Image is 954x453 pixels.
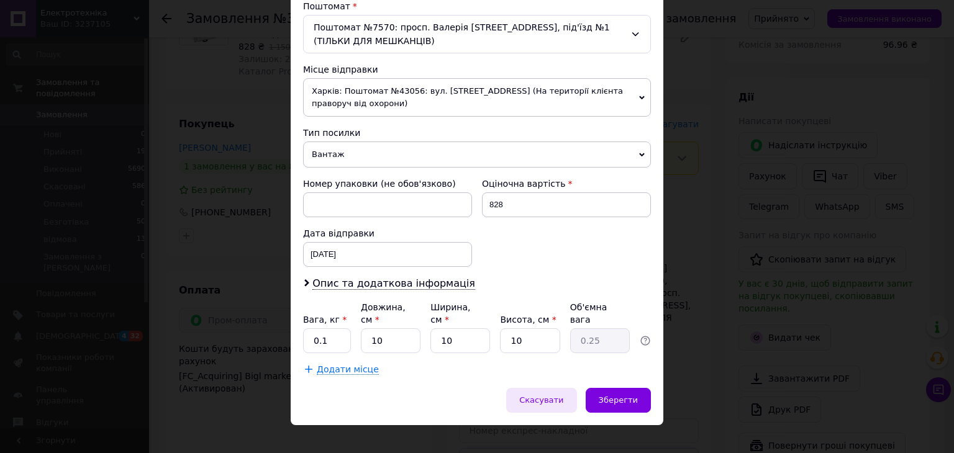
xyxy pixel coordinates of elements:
label: Довжина, см [361,302,406,325]
span: Місце відправки [303,65,378,74]
span: Вантаж [303,141,651,168]
span: Харків: Поштомат №43056: вул. [STREET_ADDRESS] (На території клієнта праворуч від охорони) [303,78,651,117]
span: Скасувати [519,395,563,405]
div: Номер упаковки (не обов'язково) [303,177,472,190]
span: Опис та додаткова інформація [312,277,475,290]
div: Дата відправки [303,227,472,240]
div: Оціночна вартість [482,177,651,190]
div: Об'ємна вага [570,301,630,326]
label: Висота, см [500,315,556,325]
span: Тип посилки [303,128,360,138]
div: Поштомат №7570: просп. Валерія [STREET_ADDRESS], під'їзд №1 (ТІЛЬКИ ДЛЯ МЕШКАНЦІВ) [303,15,651,53]
span: Додати місце [317,364,379,375]
label: Ширина, см [430,302,470,325]
span: Зберегти [599,395,638,405]
label: Вага, кг [303,315,347,325]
